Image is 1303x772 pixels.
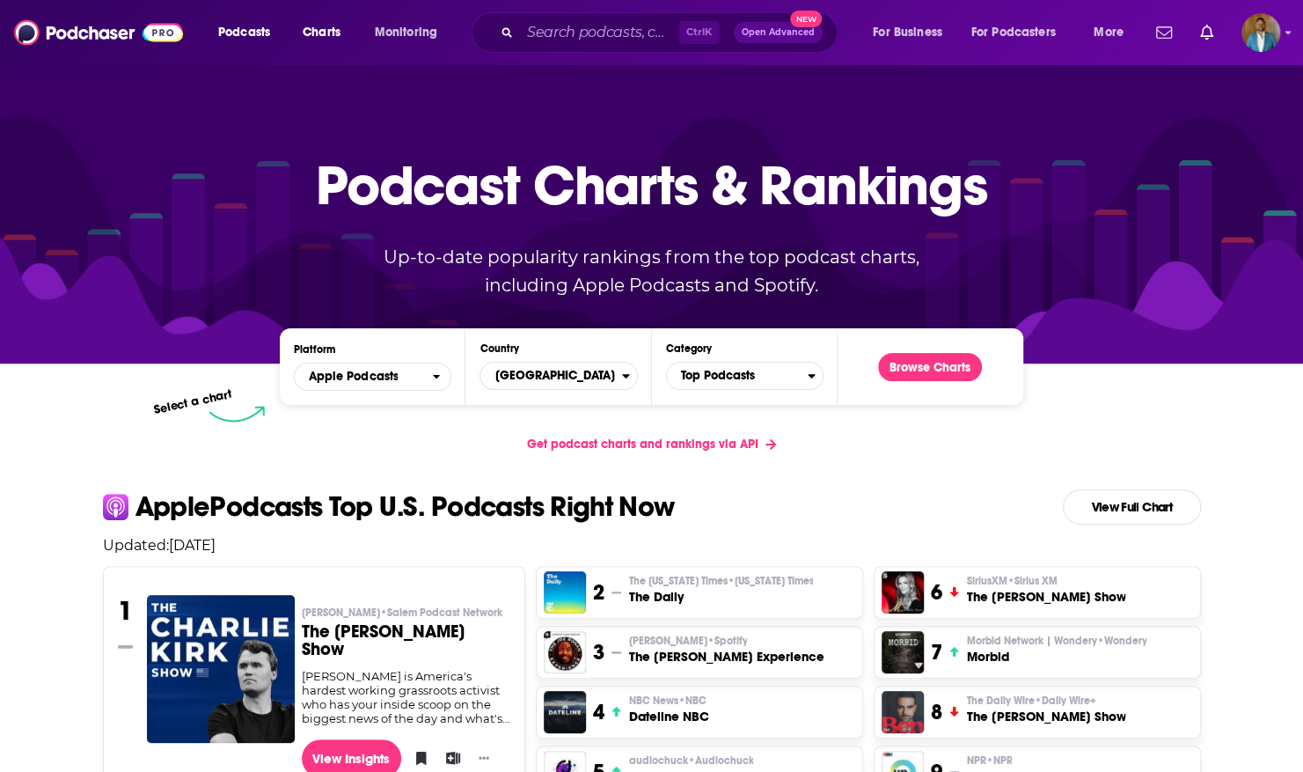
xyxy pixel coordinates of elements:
[544,631,586,673] img: The Joe Rogan Experience
[628,754,753,768] p: audiochuck • Audiochuck
[985,754,1012,767] span: • NPR
[302,606,502,620] span: [PERSON_NAME]
[931,639,942,665] h3: 7
[593,579,604,606] h3: 2
[147,595,295,742] a: The Charlie Kirk Show
[966,694,1095,708] span: The Daily Wire
[628,648,824,665] h3: The [PERSON_NAME] Experience
[14,16,183,49] img: Podchaser - Follow, Share and Rate Podcasts
[309,371,398,383] span: Apple Podcasts
[882,691,924,733] img: The Ben Shapiro Show
[882,631,924,673] a: Morbid
[209,406,265,423] img: select arrow
[302,623,510,658] h3: The [PERSON_NAME] Show
[593,699,604,725] h3: 4
[966,574,1125,588] p: SiriusXM • Sirius XM
[294,363,451,391] h2: Platforms
[628,634,824,648] p: Joe Rogan • Spotify
[440,745,458,771] button: Add to List
[302,606,510,620] p: Charlie Kirk • Salem Podcast Network
[135,493,675,521] p: Apple Podcasts Top U.S. Podcasts Right Now
[375,20,437,45] span: Monitoring
[316,128,987,242] p: Podcast Charts & Rankings
[628,588,813,606] h3: The Daily
[380,607,502,619] span: • Salem Podcast Network
[678,21,720,44] span: Ctrl K
[742,28,815,37] span: Open Advanced
[966,708,1125,725] h3: The [PERSON_NAME] Show
[302,606,510,669] a: [PERSON_NAME]•Salem Podcast NetworkThe [PERSON_NAME] Show
[527,437,758,452] span: Get podcast charts and rankings via API
[1007,575,1057,587] span: • Sirius XM
[628,694,708,725] a: NBC News•NBCDateline NBC
[1241,13,1280,52] img: User Profile
[103,494,128,519] img: apple Icon
[966,754,1012,768] span: NPR
[147,595,295,743] img: The Charlie Kirk Show
[1034,695,1095,707] span: • Daily Wire+
[1096,635,1146,647] span: • Wondery
[408,745,426,771] button: Bookmark Podcast
[544,571,586,614] img: The Daily
[966,694,1125,708] p: The Daily Wire • Daily Wire+
[520,18,678,47] input: Search podcasts, credits, & more...
[727,575,813,587] span: • [US_STATE] Times
[966,634,1146,665] a: Morbid Network | Wondery•WonderyMorbid
[628,574,813,588] p: The New York Times • New York Times
[349,243,955,299] p: Up-to-date popularity rankings from the top podcast charts, including Apple Podcasts and Spotify.
[218,20,270,45] span: Podcasts
[294,363,451,391] button: open menu
[291,18,351,47] a: Charts
[628,694,708,708] p: NBC News • NBC
[362,18,460,47] button: open menu
[882,571,924,614] img: The Megyn Kelly Show
[1241,13,1280,52] span: Logged in as smortier42491
[734,22,823,43] button: Open AdvancedNew
[479,362,637,390] button: Countries
[1193,18,1220,48] a: Show notifications dropdown
[966,574,1125,606] a: SiriusXM•Sirius XMThe [PERSON_NAME] Show
[480,361,621,391] span: [GEOGRAPHIC_DATA]
[593,639,604,665] h3: 3
[966,694,1125,725] a: The Daily Wire•Daily Wire+The [PERSON_NAME] Show
[1241,13,1280,52] button: Show profile menu
[1094,20,1124,45] span: More
[89,537,1215,554] p: Updated: [DATE]
[628,708,708,725] h3: Dateline NBC
[667,361,808,391] span: Top Podcasts
[628,634,824,665] a: [PERSON_NAME]•SpotifyThe [PERSON_NAME] Experience
[303,20,340,45] span: Charts
[302,669,510,725] div: [PERSON_NAME] is America's hardest working grassroots activist who has your inside scoop on the b...
[966,634,1146,648] span: Morbid Network | Wondery
[513,423,790,466] a: Get podcast charts and rankings via API
[931,579,942,606] h3: 6
[677,695,706,707] span: • NBC
[153,386,234,417] p: Select a chart
[544,691,586,733] img: Dateline NBC
[206,18,293,47] button: open menu
[666,362,824,390] button: Categories
[966,574,1057,588] span: SiriusXM
[1081,18,1146,47] button: open menu
[966,634,1146,648] p: Morbid Network | Wondery • Wondery
[931,699,942,725] h3: 8
[878,353,982,381] button: Browse Charts
[706,635,747,647] span: • Spotify
[628,634,747,648] span: [PERSON_NAME]
[966,588,1125,606] h3: The [PERSON_NAME] Show
[971,20,1056,45] span: For Podcasters
[628,574,813,606] a: The [US_STATE] Times•[US_STATE] TimesThe Daily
